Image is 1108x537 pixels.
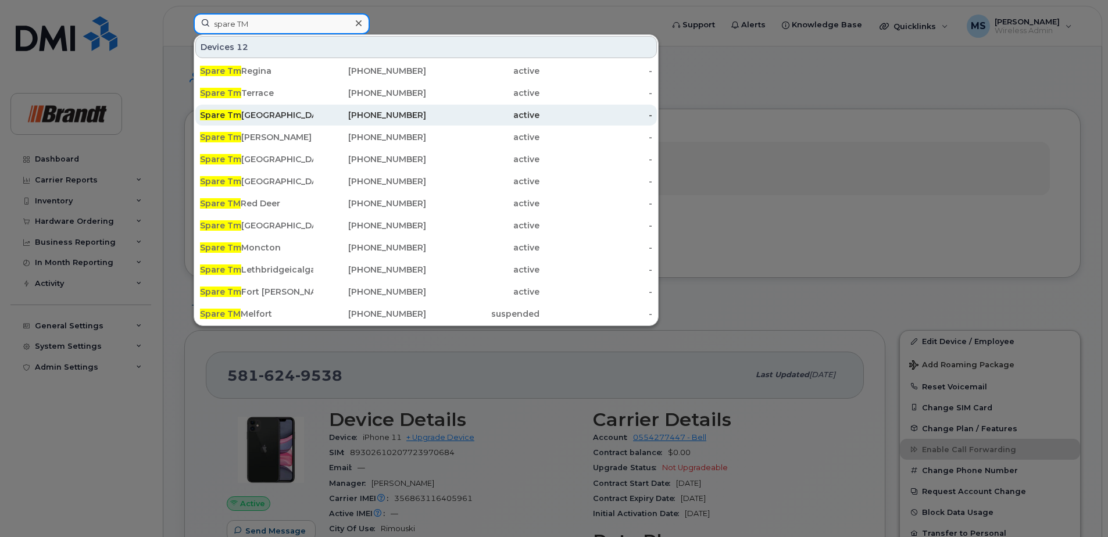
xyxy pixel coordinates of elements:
div: active [426,264,539,275]
div: active [426,242,539,253]
div: [PHONE_NUMBER] [313,264,427,275]
div: [PERSON_NAME] [200,131,313,143]
div: [PHONE_NUMBER] [313,65,427,77]
div: [GEOGRAPHIC_DATA] [200,109,313,121]
span: 12 [237,41,248,53]
a: Spare TMRed Deer[PHONE_NUMBER]active- [195,193,657,214]
div: active [426,65,539,77]
div: active [426,153,539,165]
div: - [539,308,653,320]
span: Spare Tm [200,264,241,275]
a: Spare Tm[GEOGRAPHIC_DATA][PHONE_NUMBER]active- [195,149,657,170]
div: [PHONE_NUMBER] [313,242,427,253]
div: [PHONE_NUMBER] [313,198,427,209]
span: Spare Tm [200,88,241,98]
div: active [426,109,539,121]
div: - [539,286,653,298]
div: - [539,198,653,209]
div: [PHONE_NUMBER] [313,87,427,99]
div: - [539,87,653,99]
span: Spare Tm [200,220,241,231]
div: active [426,220,539,231]
div: [GEOGRAPHIC_DATA] [200,176,313,187]
div: - [539,109,653,121]
a: Spare Tm[PERSON_NAME][PHONE_NUMBER]active- [195,127,657,148]
div: [GEOGRAPHIC_DATA] [200,153,313,165]
div: - [539,220,653,231]
div: [PHONE_NUMBER] [313,131,427,143]
div: active [426,131,539,143]
a: Spare TmMoncton[PHONE_NUMBER]active- [195,237,657,258]
div: active [426,176,539,187]
a: Spare TmLethbridgeicalgary[PHONE_NUMBER]active- [195,259,657,280]
span: Spare Tm [200,176,241,187]
span: Spare Tm [200,154,241,164]
span: Spare Tm [200,132,241,142]
div: Melfort [200,308,313,320]
a: Spare TmRegina[PHONE_NUMBER]active- [195,60,657,81]
a: Spare Tm[GEOGRAPHIC_DATA][PHONE_NUMBER]active- [195,105,657,126]
div: Fort [PERSON_NAME] [200,286,313,298]
a: Spare TMMelfort[PHONE_NUMBER]suspended- [195,303,657,324]
div: active [426,87,539,99]
div: Regina [200,65,313,77]
span: Spare Tm [200,287,241,297]
a: Spare TmTerrace[PHONE_NUMBER]active- [195,83,657,103]
div: active [426,286,539,298]
div: Moncton [200,242,313,253]
a: Spare Tm[GEOGRAPHIC_DATA][PHONE_NUMBER]active- [195,215,657,236]
div: Devices [195,36,657,58]
span: Spare TM [200,198,241,209]
div: [PHONE_NUMBER] [313,286,427,298]
span: Spare Tm [200,66,241,76]
div: [PHONE_NUMBER] [313,220,427,231]
div: [PHONE_NUMBER] [313,109,427,121]
div: - [539,65,653,77]
div: - [539,242,653,253]
div: - [539,176,653,187]
div: - [539,153,653,165]
div: Terrace [200,87,313,99]
div: Lethbridgeicalgary [200,264,313,275]
a: Spare Tm[GEOGRAPHIC_DATA][PHONE_NUMBER]active- [195,171,657,192]
span: Spare Tm [200,242,241,253]
div: - [539,131,653,143]
div: Red Deer [200,198,313,209]
div: [GEOGRAPHIC_DATA] [200,220,313,231]
div: [PHONE_NUMBER] [313,308,427,320]
div: [PHONE_NUMBER] [313,153,427,165]
span: Spare TM [200,309,241,319]
a: Spare TmFort [PERSON_NAME][PHONE_NUMBER]active- [195,281,657,302]
div: active [426,198,539,209]
div: [PHONE_NUMBER] [313,176,427,187]
span: Spare Tm [200,110,241,120]
div: - [539,264,653,275]
div: suspended [426,308,539,320]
